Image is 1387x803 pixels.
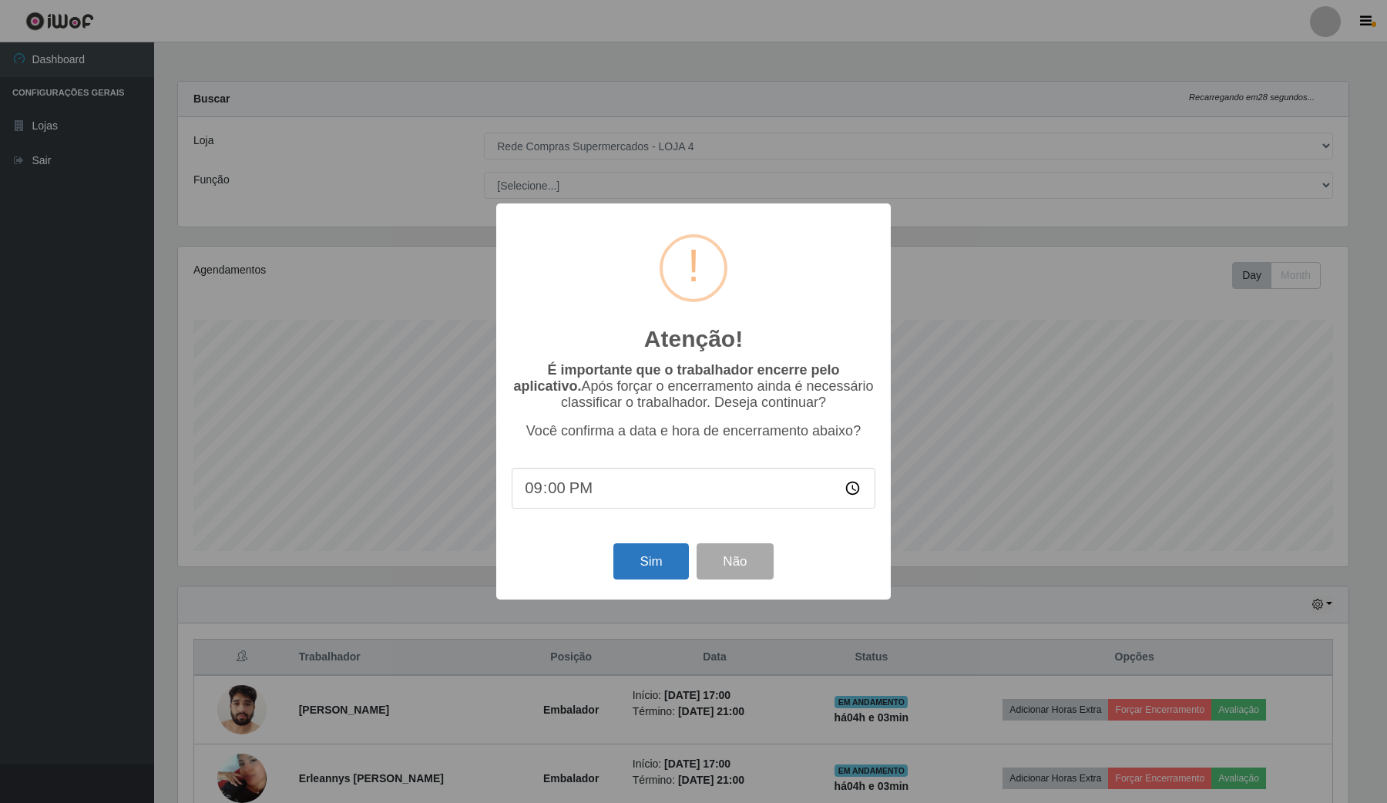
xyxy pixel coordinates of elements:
p: Após forçar o encerramento ainda é necessário classificar o trabalhador. Deseja continuar? [512,362,875,411]
button: Sim [613,543,688,580]
p: Você confirma a data e hora de encerramento abaixo? [512,423,875,439]
b: É importante que o trabalhador encerre pelo aplicativo. [513,362,839,394]
button: Não [697,543,773,580]
h2: Atenção! [644,325,743,353]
